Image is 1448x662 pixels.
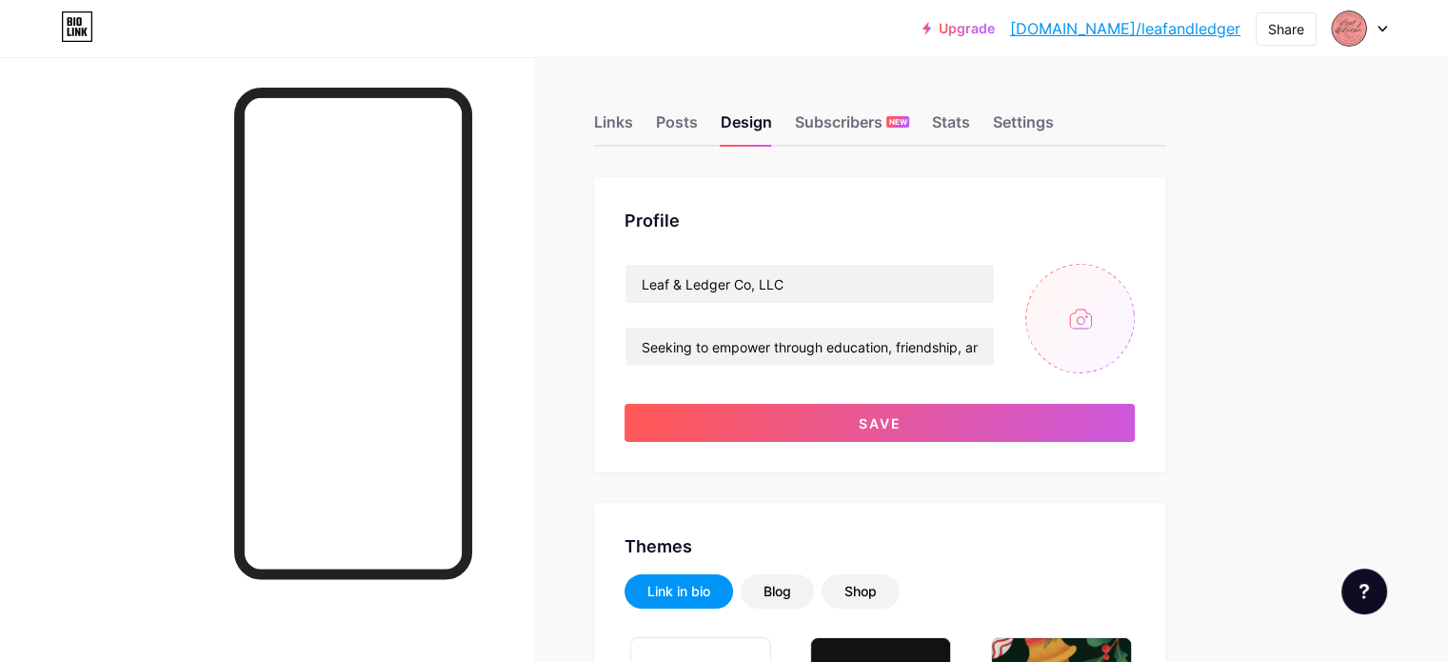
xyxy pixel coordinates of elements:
img: leafandledger [1331,10,1367,47]
button: Save [625,404,1135,442]
a: [DOMAIN_NAME]/leafandledger [1010,17,1240,40]
div: Design [721,110,772,145]
div: Posts [656,110,698,145]
div: Subscribers [795,110,909,145]
div: Stats [932,110,970,145]
span: Save [859,415,902,431]
div: Blog [764,582,791,601]
div: Profile [625,208,1135,233]
span: NEW [889,116,907,128]
div: Link in bio [647,582,710,601]
a: Upgrade [922,21,995,36]
div: Share [1268,19,1304,39]
div: Themes [625,533,1135,559]
div: Links [594,110,633,145]
input: Name [625,265,994,303]
div: Shop [844,582,877,601]
input: Bio [625,328,994,366]
div: Settings [993,110,1054,145]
